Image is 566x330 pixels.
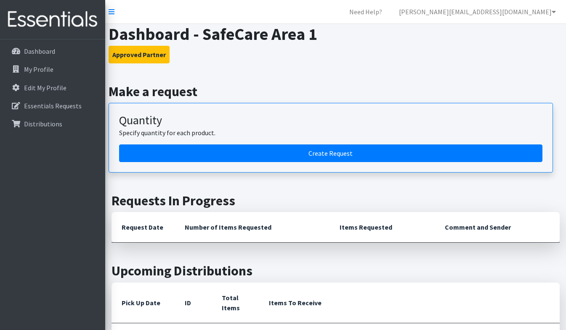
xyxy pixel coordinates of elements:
[109,24,563,44] h1: Dashboard - SafeCare Area 1
[109,84,563,100] h2: Make a request
[175,212,330,243] th: Number of Items Requested
[3,5,102,34] img: HumanEssentials
[330,212,435,243] th: Items Requested
[24,120,62,128] p: Distributions
[392,3,563,20] a: [PERSON_NAME][EMAIL_ADDRESS][DOMAIN_NAME]
[3,43,102,60] a: Dashboard
[3,61,102,78] a: My Profile
[119,113,542,128] h3: Quantity
[175,283,212,323] th: ID
[119,128,542,138] p: Specify quantity for each product.
[24,65,53,73] p: My Profile
[112,212,175,243] th: Request Date
[3,97,102,114] a: Essentials Requests
[24,102,82,110] p: Essentials Requests
[3,115,102,132] a: Distributions
[24,84,66,92] p: Edit My Profile
[112,193,560,209] h2: Requests In Progress
[212,283,259,323] th: Total Items
[109,46,170,63] button: Approved Partner
[119,144,542,162] a: Create a request by quantity
[112,283,175,323] th: Pick Up Date
[435,212,560,243] th: Comment and Sender
[259,283,560,323] th: Items To Receive
[343,3,389,20] a: Need Help?
[3,79,102,96] a: Edit My Profile
[24,47,55,55] p: Dashboard
[112,263,560,279] h2: Upcoming Distributions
